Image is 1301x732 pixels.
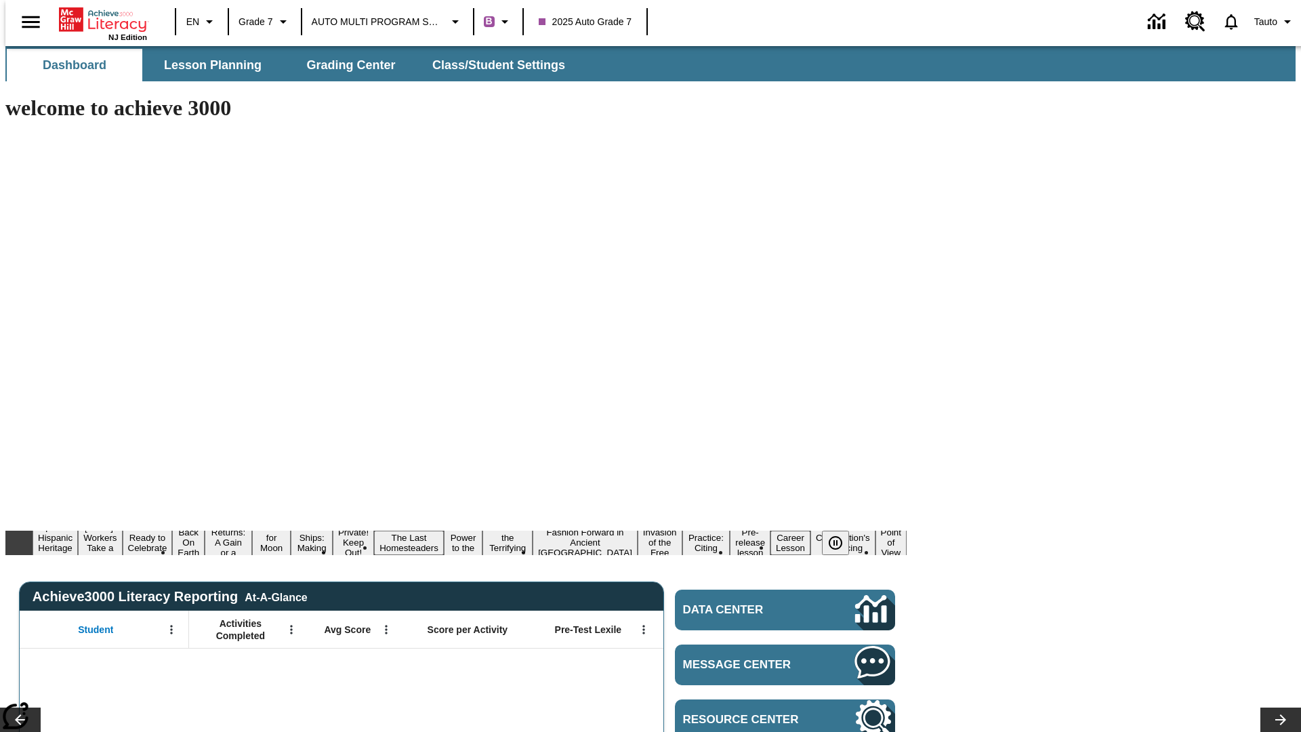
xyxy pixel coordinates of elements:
[59,5,147,41] div: Home
[444,521,483,565] button: Slide 10 Solar Power to the People
[634,619,654,640] button: Open Menu
[205,515,252,570] button: Slide 5 Free Returns: A Gain or a Drain?
[770,531,810,555] button: Slide 16 Career Lesson
[161,619,182,640] button: Open Menu
[486,13,493,30] span: B
[533,525,638,560] button: Slide 12 Fashion Forward in Ancient Rome
[239,15,273,29] span: Grade 7
[374,531,444,555] button: Slide 9 The Last Homesteaders
[675,590,895,630] a: Data Center
[1214,4,1249,39] a: Notifications
[164,58,262,73] span: Lesson Planning
[5,49,577,81] div: SubNavbar
[5,96,907,121] h1: welcome to achieve 3000
[638,515,682,570] button: Slide 13 The Invasion of the Free CD
[730,525,770,560] button: Slide 15 Pre-release lesson
[539,15,632,29] span: 2025 Auto Grade 7
[108,33,147,41] span: NJ Edition
[822,531,849,555] button: Pause
[283,49,419,81] button: Grading Center
[291,521,333,565] button: Slide 7 Cruise Ships: Making Waves
[1254,15,1277,29] span: Tauto
[683,713,814,727] span: Resource Center
[33,589,308,605] span: Achieve3000 Literacy Reporting
[252,521,291,565] button: Slide 6 Time for Moon Rules?
[180,9,224,34] button: Language: EN, Select a language
[675,645,895,685] a: Message Center
[682,521,730,565] button: Slide 14 Mixed Practice: Citing Evidence
[324,624,371,636] span: Avg Score
[432,58,565,73] span: Class/Student Settings
[145,49,281,81] button: Lesson Planning
[123,521,173,565] button: Slide 3 Get Ready to Celebrate Juneteenth!
[59,6,147,33] a: Home
[33,521,78,565] button: Slide 1 ¡Viva Hispanic Heritage Month!
[1140,3,1177,41] a: Data Center
[478,9,518,34] button: Boost Class color is purple. Change class color
[333,525,374,560] button: Slide 8 Private! Keep Out!
[281,619,302,640] button: Open Menu
[376,619,396,640] button: Open Menu
[1177,3,1214,40] a: Resource Center, Will open in new tab
[306,9,469,34] button: School: AUTO MULTI PROGRAM SCHOOL, Select your school
[78,521,122,565] button: Slide 2 Labor Day: Workers Take a Stand
[822,531,863,555] div: Pause
[11,2,51,42] button: Open side menu
[875,525,907,560] button: Slide 18 Point of View
[245,589,307,604] div: At-A-Glance
[482,521,533,565] button: Slide 11 Attack of the Terrifying Tomatoes
[196,617,285,642] span: Activities Completed
[1260,708,1301,732] button: Lesson carousel, Next
[312,15,445,29] span: AUTO MULTI PROGRAM SCHOOL
[233,9,297,34] button: Grade: Grade 7, Select a grade
[78,624,113,636] span: Student
[1249,9,1301,34] button: Profile/Settings
[421,49,576,81] button: Class/Student Settings
[7,49,142,81] button: Dashboard
[683,658,814,672] span: Message Center
[172,525,205,560] button: Slide 4 Back On Earth
[810,521,875,565] button: Slide 17 The Constitution's Balancing Act
[683,603,810,617] span: Data Center
[5,46,1296,81] div: SubNavbar
[186,15,199,29] span: EN
[43,58,106,73] span: Dashboard
[306,58,395,73] span: Grading Center
[428,624,508,636] span: Score per Activity
[555,624,622,636] span: Pre-Test Lexile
